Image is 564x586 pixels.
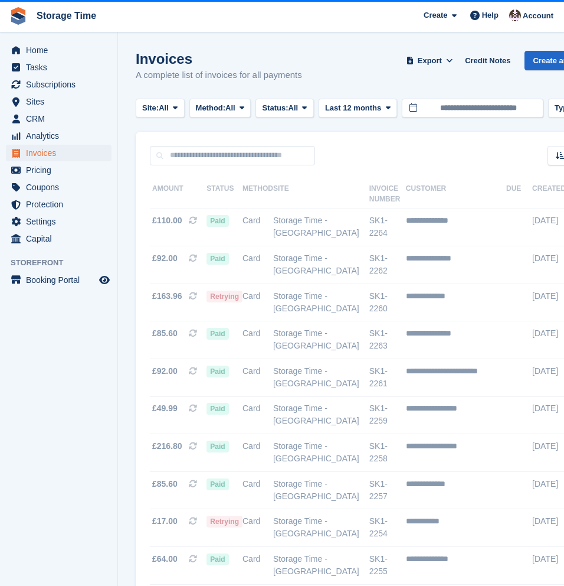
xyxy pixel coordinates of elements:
a: Preview store [97,273,112,287]
span: Pricing [26,162,97,178]
span: Storefront [11,257,117,269]
a: menu [6,110,112,127]
a: menu [6,145,112,161]
span: Booking Portal [26,272,97,288]
span: Create [424,9,447,21]
a: menu [6,42,112,58]
span: Help [482,9,499,21]
span: Home [26,42,97,58]
span: Settings [26,213,97,230]
span: Invoices [26,145,97,161]
a: menu [6,196,112,213]
a: menu [6,59,112,76]
img: Saeed [509,9,521,21]
a: menu [6,93,112,110]
a: Storage Time [32,6,101,25]
span: Coupons [26,179,97,196]
a: menu [6,162,112,178]
h1: Invoices [136,51,302,67]
img: stora-icon-8386f47178a22dfd0bd8f6a31ec36ba5ce8667c1dd55bd0f319d3a0aa187defe.svg [9,7,27,25]
a: menu [6,213,112,230]
p: A complete list of invoices for all payments [136,69,302,82]
span: Account [523,10,553,22]
span: Subscriptions [26,76,97,93]
span: Analytics [26,128,97,144]
span: Tasks [26,59,97,76]
a: menu [6,230,112,247]
span: Protection [26,196,97,213]
button: Export [404,51,455,70]
span: Capital [26,230,97,247]
span: CRM [26,110,97,127]
span: Sites [26,93,97,110]
a: Credit Notes [460,51,515,70]
a: menu [6,179,112,196]
a: menu [6,272,112,288]
a: menu [6,76,112,93]
a: menu [6,128,112,144]
span: Export [418,55,442,67]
